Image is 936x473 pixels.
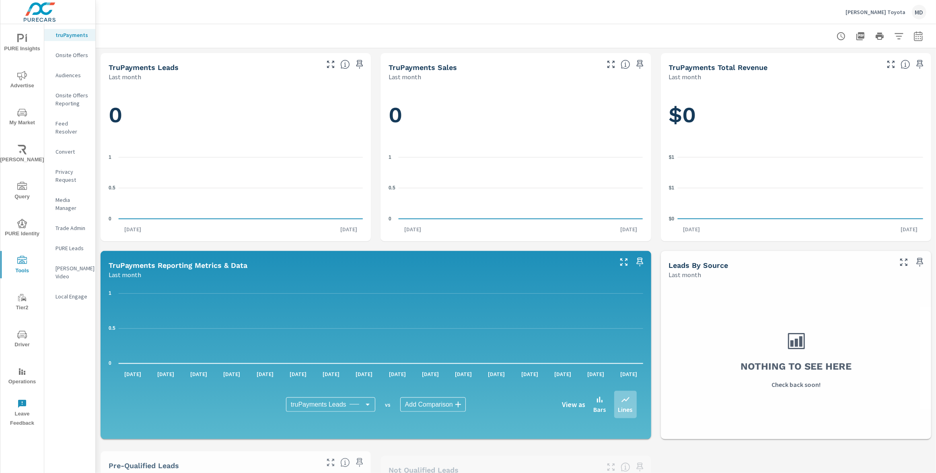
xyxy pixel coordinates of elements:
[3,330,41,350] span: Driver
[56,51,89,59] p: Onsite Offers
[669,270,701,280] p: Last month
[185,370,213,378] p: [DATE]
[389,216,391,222] text: 0
[669,216,675,222] text: $0
[109,185,115,191] text: 0.5
[634,58,646,71] span: Save this to your personalized report
[901,60,910,69] span: Total revenue from sales matched to a truPayments lead. [Source: This data is sourced from the de...
[109,270,141,280] p: Last month
[109,291,111,296] text: 1
[615,370,643,378] p: [DATE]
[912,5,926,19] div: MD
[3,108,41,128] span: My Market
[677,225,706,233] p: [DATE]
[317,370,345,378] p: [DATE]
[405,401,453,409] span: Add Comparison
[109,461,179,470] h5: Pre-Qualified Leads
[852,28,868,44] button: "Export Report to PDF"
[741,360,852,373] h3: Nothing to see here
[483,370,511,378] p: [DATE]
[44,117,95,138] div: Feed Resolver
[251,370,279,378] p: [DATE]
[335,225,363,233] p: [DATE]
[44,194,95,214] div: Media Manager
[872,28,888,44] button: Print Report
[669,261,728,269] h5: Leads By Source
[615,225,643,233] p: [DATE]
[56,292,89,300] p: Local Engage
[669,154,675,160] text: $1
[56,224,89,232] p: Trade Admin
[634,256,646,269] span: Save this to your personalized report
[621,60,630,69] span: Number of sales matched to a truPayments lead. [Source: This data is sourced from the dealer's DM...
[340,60,350,69] span: The number of truPayments leads.
[3,399,41,428] span: Leave Feedback
[109,326,115,331] text: 0.5
[44,49,95,61] div: Onsite Offers
[44,146,95,158] div: Convert
[3,256,41,276] span: Tools
[56,244,89,252] p: PURE Leads
[44,262,95,282] div: [PERSON_NAME] Video
[44,69,95,81] div: Audiences
[56,119,89,136] p: Feed Resolver
[399,225,427,233] p: [DATE]
[389,185,395,191] text: 0.5
[582,370,610,378] p: [DATE]
[389,63,457,72] h5: truPayments Sales
[562,401,586,409] h6: View as
[449,370,477,378] p: [DATE]
[109,216,111,222] text: 0
[3,145,41,165] span: [PERSON_NAME]
[44,290,95,302] div: Local Engage
[353,58,366,71] span: Save this to your personalized report
[416,370,444,378] p: [DATE]
[350,370,379,378] p: [DATE]
[324,456,337,469] button: Make Fullscreen
[910,28,926,44] button: Select Date Range
[109,361,111,366] text: 0
[885,58,897,71] button: Make Fullscreen
[119,370,147,378] p: [DATE]
[549,370,577,378] p: [DATE]
[56,168,89,184] p: Privacy Request
[3,367,41,387] span: Operations
[44,222,95,234] div: Trade Admin
[389,72,421,82] p: Last month
[594,405,606,414] p: Bars
[845,8,905,16] p: [PERSON_NAME] Toyota
[0,24,44,431] div: nav menu
[389,154,391,160] text: 1
[771,380,821,389] p: Check back soon!
[56,196,89,212] p: Media Manager
[56,148,89,156] p: Convert
[617,256,630,269] button: Make Fullscreen
[324,58,337,71] button: Make Fullscreen
[375,401,400,408] p: vs
[109,101,363,129] h1: 0
[3,71,41,90] span: Advertise
[621,462,630,472] span: A basic review has been done and has not approved the credit worthiness of the lead by the config...
[3,293,41,313] span: Tier2
[891,28,907,44] button: Apply Filters
[56,264,89,280] p: [PERSON_NAME] Video
[3,34,41,53] span: PURE Insights
[340,458,350,467] span: A basic review has been done and approved the credit worthiness of the lead by the configured cre...
[44,89,95,109] div: Onsite Offers Reporting
[913,58,926,71] span: Save this to your personalized report
[119,225,147,233] p: [DATE]
[895,225,923,233] p: [DATE]
[56,91,89,107] p: Onsite Offers Reporting
[913,256,926,269] span: Save this to your personalized report
[669,72,701,82] p: Last month
[353,456,366,469] span: Save this to your personalized report
[383,370,411,378] p: [DATE]
[109,63,179,72] h5: truPayments Leads
[669,101,923,129] h1: $0
[284,370,312,378] p: [DATE]
[56,31,89,39] p: truPayments
[218,370,246,378] p: [DATE]
[291,401,346,409] span: truPayments Leads
[669,185,675,191] text: $1
[56,71,89,79] p: Audiences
